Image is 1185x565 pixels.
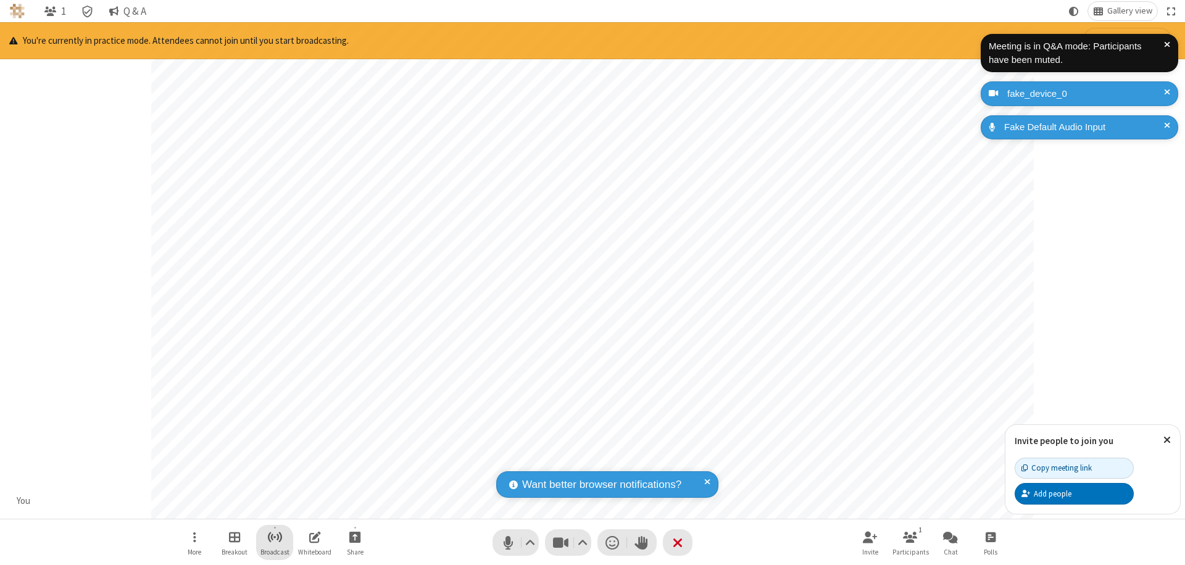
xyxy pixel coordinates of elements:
[892,525,929,560] button: Open participant list
[1083,28,1171,54] button: Start broadcasting
[1000,120,1169,134] div: Fake Default Audio Input
[104,2,151,20] button: Q & A
[1107,6,1152,16] span: Gallery view
[984,548,997,556] span: Polls
[39,2,71,20] button: Open participant list
[545,529,591,556] button: Stop video (⌘+Shift+V)
[663,529,692,556] button: End or leave meeting
[627,529,657,556] button: Raise hand
[989,39,1164,67] div: Meeting is in Q&A mode: Participants have been muted.
[1015,435,1113,447] label: Invite people to join you
[256,525,293,560] button: Start broadcast
[1064,2,1084,20] button: Using system theme
[1162,2,1181,20] button: Fullscreen
[852,525,889,560] button: Invite participants (⌘+Shift+I)
[493,529,539,556] button: Mute (⌘+Shift+A)
[944,548,958,556] span: Chat
[1015,483,1134,504] button: Add people
[1088,2,1157,20] button: Change layout
[188,548,201,556] span: More
[1154,425,1180,455] button: Close popover
[522,477,681,493] span: Want better browser notifications?
[76,2,99,20] div: Meeting details Encryption enabled
[9,34,349,48] p: You're currently in practice mode. Attendees cannot join until you start broadcasting.
[12,494,35,508] div: You
[932,525,969,560] button: Open chat
[10,4,25,19] img: QA Selenium DO NOT DELETE OR CHANGE
[176,525,213,560] button: Open menu
[862,548,878,556] span: Invite
[61,6,66,17] span: 1
[1021,462,1092,474] div: Copy meeting link
[972,525,1009,560] button: Open poll
[298,548,331,556] span: Whiteboard
[575,529,591,556] button: Video setting
[522,529,539,556] button: Audio settings
[260,548,289,556] span: Broadcast
[1003,87,1169,101] div: fake_device_0
[296,525,333,560] button: Open shared whiteboard
[336,525,373,560] button: Start sharing
[1015,458,1134,479] button: Copy meeting link
[222,548,247,556] span: Breakout
[123,6,146,17] span: Q & A
[216,525,253,560] button: Manage Breakout Rooms
[597,529,627,556] button: Send a reaction
[915,524,926,535] div: 1
[892,548,929,556] span: Participants
[347,548,364,556] span: Share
